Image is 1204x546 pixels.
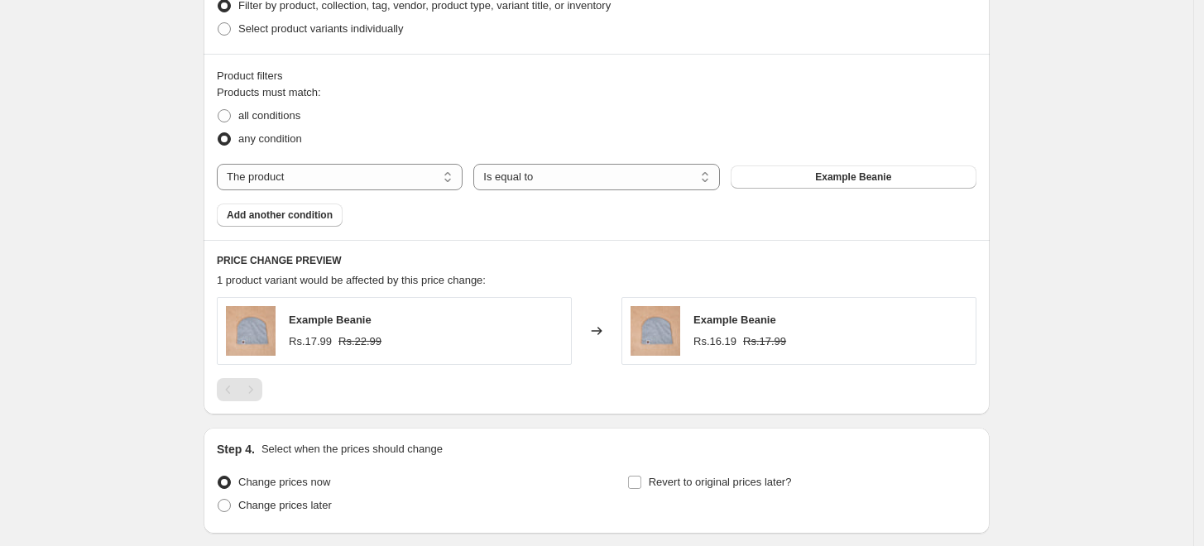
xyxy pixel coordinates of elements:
[815,170,891,184] span: Example Beanie
[238,132,302,145] span: any condition
[731,165,976,189] button: Example Beanie
[693,333,736,350] div: Rs.16.19
[217,274,486,286] span: 1 product variant would be affected by this price change:
[238,476,330,488] span: Change prices now
[217,86,321,98] span: Products must match:
[238,499,332,511] span: Change prices later
[217,68,976,84] div: Product filters
[649,476,792,488] span: Revert to original prices later?
[338,333,381,350] strike: Rs.22.99
[631,306,680,356] img: kids-beanie_80x.jpg
[289,314,372,326] span: Example Beanie
[693,314,776,326] span: Example Beanie
[217,254,976,267] h6: PRICE CHANGE PREVIEW
[227,208,333,222] span: Add another condition
[217,378,262,401] nav: Pagination
[217,441,255,457] h2: Step 4.
[261,441,443,457] p: Select when the prices should change
[743,333,786,350] strike: Rs.17.99
[289,333,332,350] div: Rs.17.99
[238,22,403,35] span: Select product variants individually
[238,109,300,122] span: all conditions
[226,306,276,356] img: kids-beanie_80x.jpg
[217,204,343,227] button: Add another condition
